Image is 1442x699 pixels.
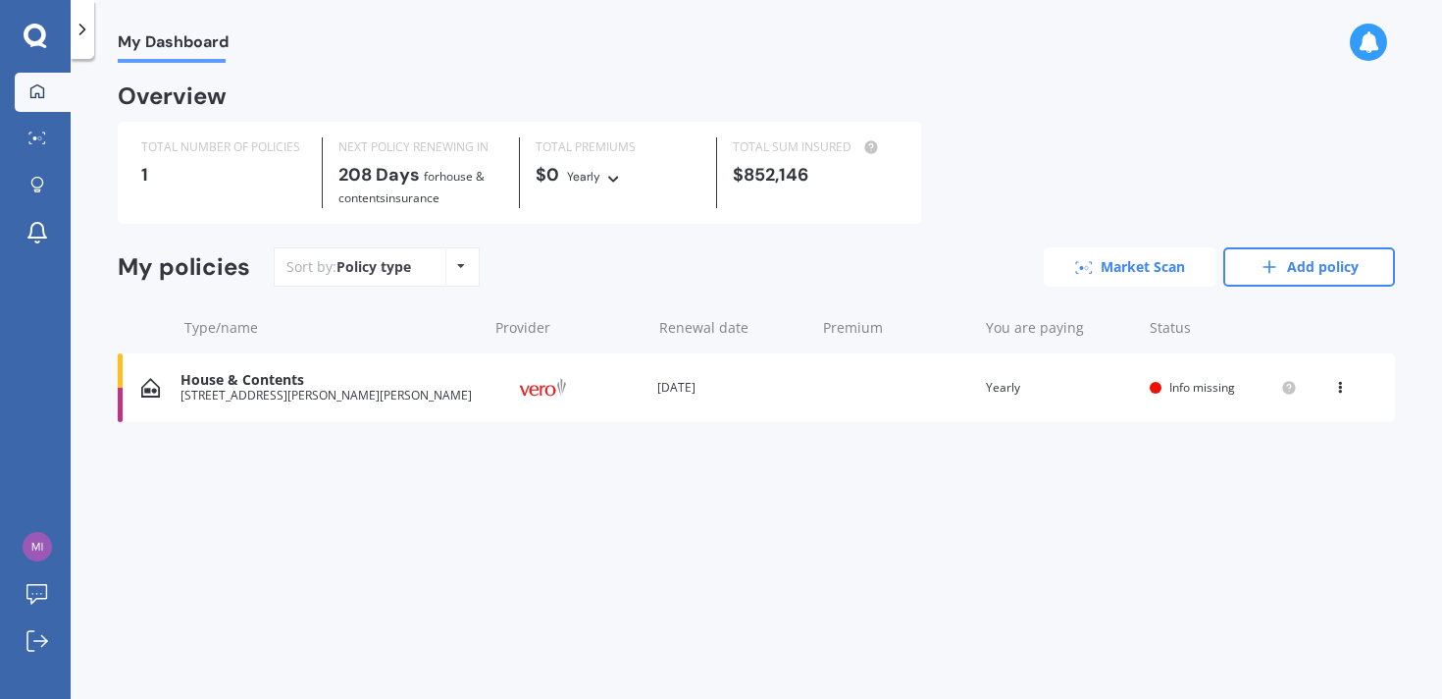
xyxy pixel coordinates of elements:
[141,137,306,157] div: TOTAL NUMBER OF POLICIES
[118,32,229,59] span: My Dashboard
[1150,318,1297,338] div: Status
[1169,379,1235,396] span: Info missing
[986,378,1134,398] div: Yearly
[118,253,250,282] div: My policies
[495,318,644,338] div: Provider
[23,532,52,562] img: 16bb11863d423b4393e99571fe8f3f6b
[733,137,898,157] div: TOTAL SUM INSURED
[141,165,306,185] div: 1
[180,372,478,389] div: House & Contents
[286,257,411,277] div: Sort by:
[118,86,227,106] div: Overview
[141,378,160,398] img: House & Contents
[493,369,592,406] img: Vero
[338,137,503,157] div: NEXT POLICY RENEWING IN
[733,165,898,185] div: $852,146
[536,137,700,157] div: TOTAL PREMIUMS
[336,257,411,277] div: Policy type
[657,378,805,398] div: [DATE]
[184,318,480,338] div: Type/name
[986,318,1134,338] div: You are paying
[536,165,700,187] div: $0
[1223,247,1395,287] a: Add policy
[659,318,807,338] div: Renewal date
[823,318,971,338] div: Premium
[1044,247,1215,287] a: Market Scan
[338,163,420,187] b: 208 Days
[180,389,478,403] div: [STREET_ADDRESS][PERSON_NAME][PERSON_NAME]
[567,167,600,187] div: Yearly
